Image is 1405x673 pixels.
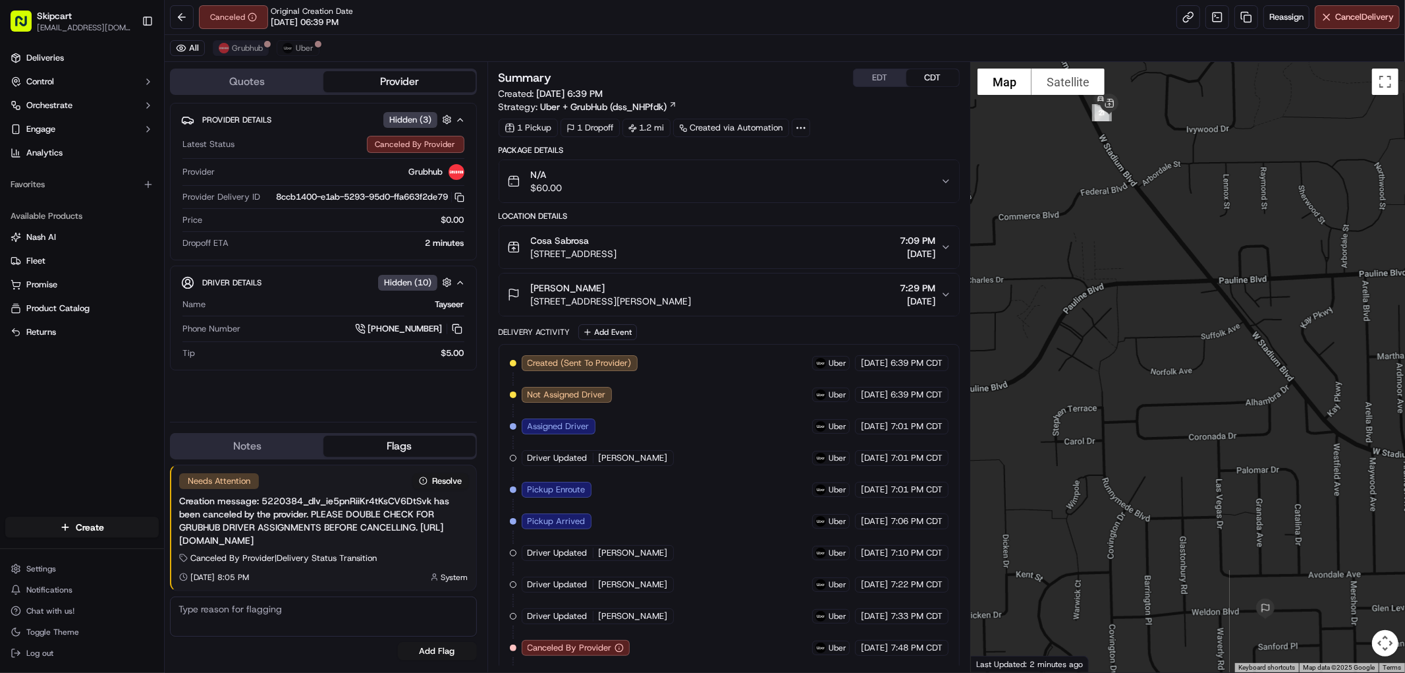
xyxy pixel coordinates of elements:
[384,277,431,289] span: Hidden ( 10 )
[829,358,846,368] span: Uber
[815,453,826,463] img: uber-new-logo.jpeg
[861,579,888,591] span: [DATE]
[355,322,464,336] a: [PHONE_NUMBER]
[978,69,1032,95] button: Show street map
[296,43,314,53] span: Uber
[561,119,620,137] div: 1 Dropoff
[5,5,136,37] button: Skipcart[EMAIL_ADDRESS][DOMAIN_NAME]
[389,114,431,126] span: Hidden ( 3 )
[5,560,159,578] button: Settings
[622,119,671,137] div: 1.2 mi
[829,579,846,590] span: Uber
[199,5,268,29] button: Canceled
[398,642,477,660] button: Add Flag
[891,515,943,527] span: 7:06 PM CDT
[900,281,935,295] span: 7:29 PM
[5,142,159,163] a: Analytics
[5,322,159,343] button: Returns
[26,52,64,64] span: Deliveries
[26,279,57,291] span: Promise
[26,564,56,574] span: Settings
[5,250,159,272] button: Fleet
[599,579,668,591] span: [PERSON_NAME]
[829,453,846,463] span: Uber
[5,227,159,248] button: Nash AI
[234,237,464,249] div: 2 minutes
[26,147,63,159] span: Analytics
[13,126,37,150] img: 1736555255976-a54dd68f-1ca7-489b-9aae-adbdc363a1c4
[531,295,692,308] span: [STREET_ADDRESS][PERSON_NAME]
[1335,11,1394,23] span: Cancel Delivery
[190,572,249,583] span: [DATE] 8:05 PM
[1372,69,1398,95] button: Toggle fullscreen view
[971,656,1089,672] div: Last Updated: 2 minutes ago
[531,234,590,247] span: Cosa Sabrosa
[499,100,677,113] div: Strategy:
[891,452,943,464] span: 7:01 PM CDT
[891,357,943,369] span: 6:39 PM CDT
[861,610,888,622] span: [DATE]
[37,22,131,33] button: [EMAIL_ADDRESS][DOMAIN_NAME]
[5,274,159,295] button: Promise
[815,390,826,400] img: uber-new-logo.jpeg
[171,71,323,92] button: Quotes
[182,299,206,310] span: Name
[170,40,205,56] button: All
[277,40,319,56] button: Uber
[528,452,588,464] span: Driver Updated
[815,611,826,622] img: uber-new-logo.jpeg
[26,76,54,88] span: Control
[829,516,846,527] span: Uber
[1238,663,1295,672] button: Keyboard shortcuts
[200,347,464,359] div: $5.00
[323,71,476,92] button: Provider
[5,174,159,195] div: Favorites
[528,642,612,654] span: Canceled By Provider
[13,192,24,203] div: 📗
[499,119,558,137] div: 1 Pickup
[37,9,72,22] button: Skipcart
[974,655,1018,672] a: Open this area in Google Maps (opens a new window)
[829,484,846,495] span: Uber
[891,547,943,559] span: 7:10 PM CDT
[5,71,159,92] button: Control
[1383,664,1401,671] a: Terms (opens in new tab)
[829,548,846,558] span: Uber
[1303,664,1375,671] span: Map data ©2025 Google
[441,214,464,226] span: $0.00
[11,255,153,267] a: Fleet
[182,323,240,335] span: Phone Number
[891,610,943,622] span: 7:33 PM CDT
[815,643,826,653] img: uber-new-logo.jpeg
[499,211,960,221] div: Location Details
[531,247,617,260] span: [STREET_ADDRESS]
[499,160,959,202] button: N/A$60.00
[528,515,586,527] span: Pickup Arrived
[861,515,888,527] span: [DATE]
[111,192,122,203] div: 💻
[829,611,846,622] span: Uber
[861,547,888,559] span: [DATE]
[323,436,476,457] button: Flags
[854,69,906,86] button: EDT
[13,13,40,40] img: Nash
[76,521,104,534] span: Create
[599,452,668,464] span: [PERSON_NAME]
[11,279,153,291] a: Promise
[891,642,943,654] span: 7:48 PM CDT
[26,303,90,314] span: Product Catalog
[26,585,72,595] span: Notifications
[26,648,53,658] span: Log out
[26,255,45,267] span: Fleet
[5,119,159,140] button: Engage
[271,16,339,28] span: [DATE] 06:39 PM
[541,100,677,113] a: Uber + GrubHub (dss_NHPfdk)
[5,623,159,641] button: Toggle Theme
[528,484,586,496] span: Pickup Enroute
[829,643,846,653] span: Uber
[8,186,106,210] a: 📗Knowledge Base
[5,47,159,69] a: Deliveries
[528,389,606,401] span: Not Assigned Driver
